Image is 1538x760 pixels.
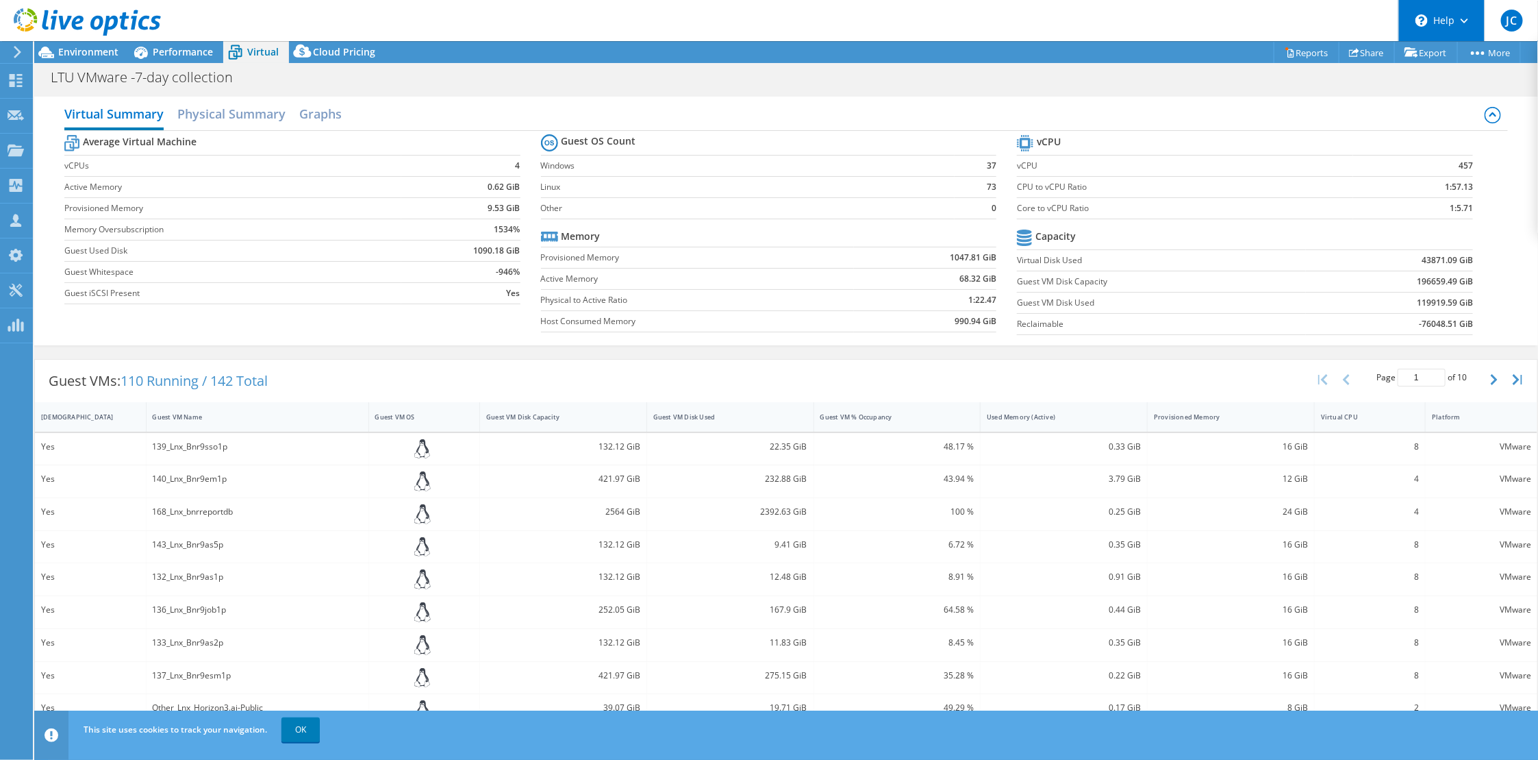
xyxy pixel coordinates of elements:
b: 73 [987,180,996,194]
div: Yes [41,439,140,454]
div: 232.88 GiB [653,471,807,487]
div: 0.22 GiB [987,668,1141,683]
div: 8 GiB [1154,700,1308,715]
div: 43.94 % [820,471,974,487]
b: Average Virtual Machine [83,135,197,149]
label: Physical to Active Ratio [541,293,854,307]
div: 421.97 GiB [486,471,640,487]
div: 12 GiB [1154,471,1308,487]
div: Yes [41,471,140,487]
div: 8 [1321,668,1420,683]
label: Guest VM Disk Capacity [1017,275,1306,289]
h1: LTU VMware -7-day collection [45,70,254,85]
div: 19.71 GiB [653,700,807,715]
b: 1090.18 GiB [474,244,520,258]
label: Reclaimable [1017,317,1306,331]
div: 0.25 GiB [987,504,1141,519]
div: VMware [1432,635,1531,650]
div: 140_Lnx_Bnr9em1p [153,471,362,487]
div: 48.17 % [820,439,974,454]
b: Capacity [1035,230,1076,243]
div: Guest VM Name [153,413,346,421]
div: 0.44 GiB [987,602,1141,617]
div: Guest VM % Occupancy [820,413,958,421]
b: 1:57.13 [1445,180,1473,194]
div: Platform [1432,413,1515,421]
span: Performance [153,45,213,58]
h2: Graphs [299,100,342,127]
div: 16 GiB [1154,569,1308,585]
div: VMware [1432,700,1531,715]
b: 457 [1459,159,1473,173]
span: This site uses cookies to track your navigation. [84,724,267,735]
div: 132.12 GiB [486,635,640,650]
div: Virtual CPU [1321,413,1403,421]
span: Virtual [247,45,279,58]
div: 2 [1321,700,1420,715]
div: Yes [41,569,140,585]
div: Other_Lnx_Horizon3.ai-Public [153,700,362,715]
label: Active Memory [541,272,854,286]
div: 8 [1321,602,1420,617]
div: Guest VM Disk Used [653,413,791,421]
div: 35.28 % [820,668,974,683]
div: 8 [1321,537,1420,552]
div: 12.48 GiB [653,569,807,585]
label: Host Consumed Memory [541,315,854,328]
b: vCPU [1037,135,1061,149]
b: -76048.51 GiB [1419,317,1473,331]
div: 100 % [820,504,974,519]
a: OK [281,718,320,742]
b: Yes [507,286,520,300]
a: More [1457,42,1521,63]
b: 0.62 GiB [488,180,520,194]
span: 10 [1457,371,1467,383]
div: 8 [1321,635,1420,650]
a: Share [1339,42,1395,63]
b: Guest OS Count [562,134,636,148]
div: 22.35 GiB [653,439,807,454]
div: 64.58 % [820,602,974,617]
h2: Virtual Summary [64,100,164,130]
label: Memory Oversubscription [64,223,402,236]
b: 196659.49 GiB [1417,275,1473,289]
b: 37 [987,159,996,173]
div: 16 GiB [1154,668,1308,683]
div: 0.17 GiB [987,700,1141,715]
b: 1:5.71 [1450,201,1473,215]
div: 136_Lnx_Bnr9job1p [153,602,362,617]
b: -946% [496,265,520,279]
label: Linux [541,180,955,194]
label: Guest Used Disk [64,244,402,258]
div: Yes [41,537,140,552]
div: 9.41 GiB [653,537,807,552]
label: Guest iSCSI Present [64,286,402,300]
div: 2564 GiB [486,504,640,519]
div: 11.83 GiB [653,635,807,650]
div: VMware [1432,537,1531,552]
div: Yes [41,700,140,715]
div: Yes [41,602,140,617]
label: Windows [541,159,955,173]
div: 2392.63 GiB [653,504,807,519]
div: 8.91 % [820,569,974,585]
div: Used Memory (Active) [987,413,1124,421]
div: 133_Lnx_Bnr9as2p [153,635,362,650]
div: VMware [1432,668,1531,683]
div: 139_Lnx_Bnr9sso1p [153,439,362,454]
div: 8 [1321,439,1420,454]
div: 0.35 GiB [987,635,1141,650]
span: JC [1501,10,1523,32]
b: 1047.81 GiB [950,251,996,265]
div: 132.12 GiB [486,439,640,454]
label: Provisioned Memory [541,251,854,265]
div: Guest VM Disk Capacity [486,413,624,421]
a: Export [1394,42,1458,63]
div: 0.91 GiB [987,569,1141,585]
b: 4 [516,159,520,173]
div: Yes [41,668,140,683]
div: Yes [41,504,140,519]
div: [DEMOGRAPHIC_DATA] [41,413,123,421]
input: jump to page [1398,369,1446,387]
div: VMware [1432,439,1531,454]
